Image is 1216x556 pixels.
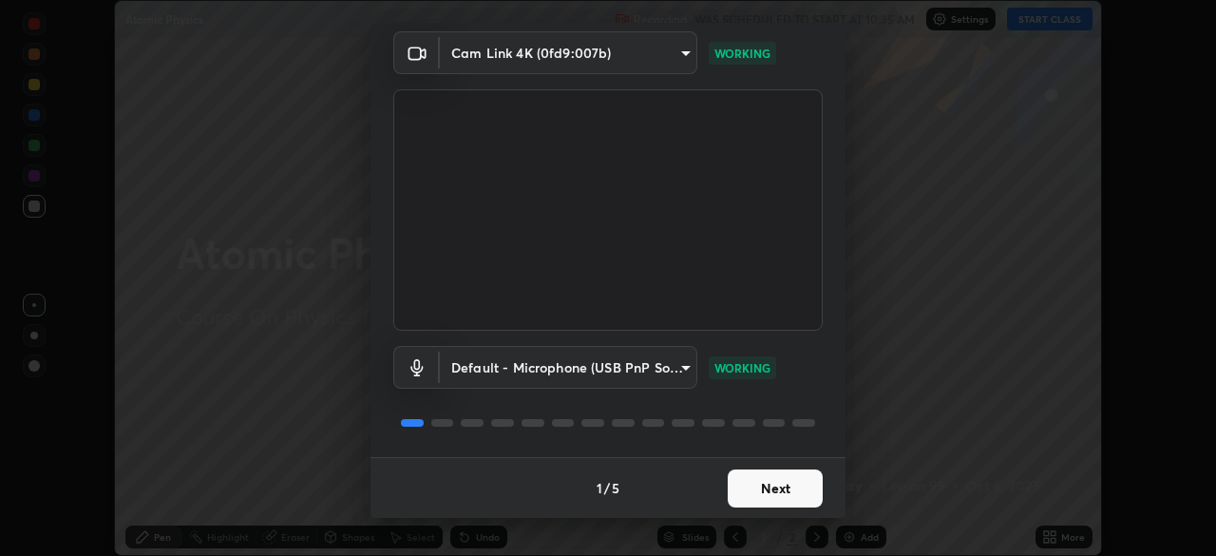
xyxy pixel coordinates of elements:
p: WORKING [714,359,770,376]
h4: 5 [612,478,619,498]
div: Cam Link 4K (0fd9:007b) [440,31,697,74]
h4: 1 [597,478,602,498]
h4: / [604,478,610,498]
div: Cam Link 4K (0fd9:007b) [440,346,697,389]
p: WORKING [714,45,770,62]
button: Next [728,470,823,508]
